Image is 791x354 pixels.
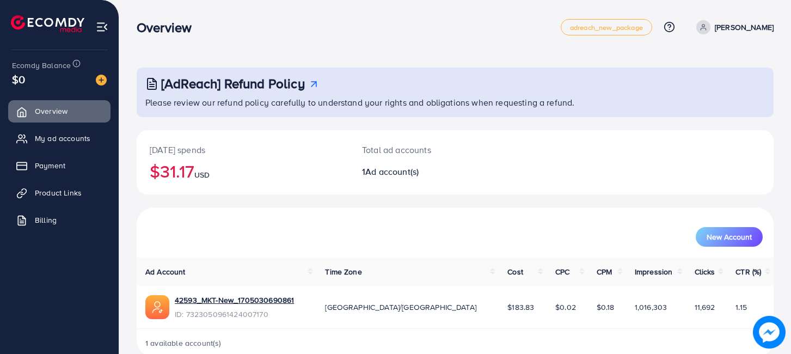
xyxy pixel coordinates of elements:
[362,143,495,156] p: Total ad accounts
[692,20,774,34] a: [PERSON_NAME]
[635,302,667,313] span: 1,016,303
[8,155,111,176] a: Payment
[35,133,90,144] span: My ad accounts
[194,169,210,180] span: USD
[96,21,108,33] img: menu
[597,266,612,277] span: CPM
[145,295,169,319] img: ic-ads-acc.e4c84228.svg
[150,143,336,156] p: [DATE] spends
[695,302,715,313] span: 11,692
[325,266,361,277] span: Time Zone
[8,182,111,204] a: Product Links
[635,266,673,277] span: Impression
[753,316,786,349] img: image
[507,302,534,313] span: $183.83
[8,209,111,231] a: Billing
[96,75,107,86] img: image
[365,166,419,178] span: Ad account(s)
[150,161,336,181] h2: $31.17
[555,266,569,277] span: CPC
[735,266,761,277] span: CTR (%)
[8,100,111,122] a: Overview
[35,215,57,225] span: Billing
[11,15,84,32] img: logo
[145,266,186,277] span: Ad Account
[12,60,71,71] span: Ecomdy Balance
[12,71,25,87] span: $0
[137,20,200,35] h3: Overview
[175,309,294,320] span: ID: 7323050961424007170
[696,227,763,247] button: New Account
[597,302,615,313] span: $0.18
[35,106,68,117] span: Overview
[555,302,576,313] span: $0.02
[35,187,82,198] span: Product Links
[570,24,643,31] span: adreach_new_package
[35,160,65,171] span: Payment
[715,21,774,34] p: [PERSON_NAME]
[362,167,495,177] h2: 1
[695,266,715,277] span: Clicks
[145,338,222,349] span: 1 available account(s)
[561,19,652,35] a: adreach_new_package
[507,266,523,277] span: Cost
[8,127,111,149] a: My ad accounts
[161,76,305,91] h3: [AdReach] Refund Policy
[735,302,747,313] span: 1.15
[707,233,752,241] span: New Account
[325,302,476,313] span: [GEOGRAPHIC_DATA]/[GEOGRAPHIC_DATA]
[175,295,294,306] a: 42593_MKT-New_1705030690861
[145,96,767,109] p: Please review our refund policy carefully to understand your rights and obligations when requesti...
